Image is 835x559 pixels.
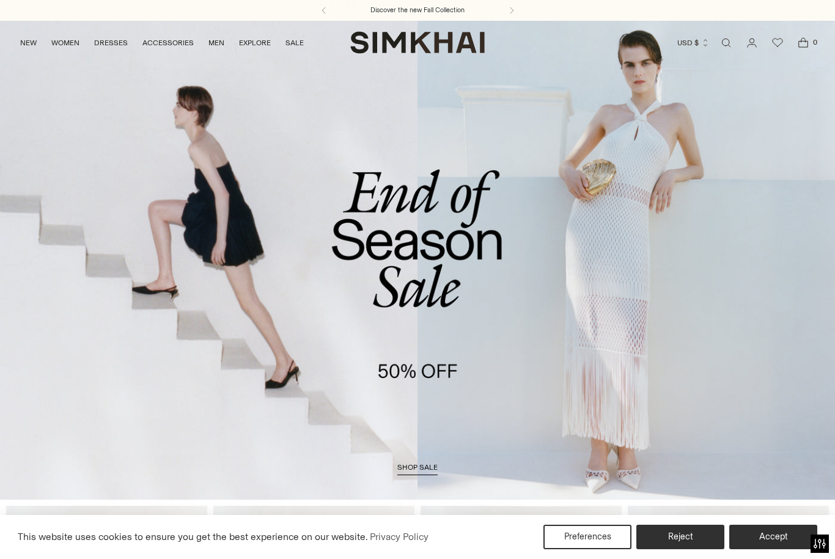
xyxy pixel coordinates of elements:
[765,31,790,55] a: Wishlist
[350,31,485,54] a: SIMKHAI
[51,29,79,56] a: WOMEN
[636,525,724,549] button: Reject
[397,463,438,475] a: shop sale
[285,29,304,56] a: SALE
[809,37,820,48] span: 0
[740,31,764,55] a: Go to the account page
[729,525,817,549] button: Accept
[368,528,430,546] a: Privacy Policy (opens in a new tab)
[370,6,465,15] a: Discover the new Fall Collection
[791,31,815,55] a: Open cart modal
[18,531,368,542] span: This website uses cookies to ensure you get the best experience on our website.
[94,29,128,56] a: DRESSES
[397,463,438,472] span: shop sale
[239,29,271,56] a: EXPLORE
[714,31,738,55] a: Open search modal
[208,29,224,56] a: MEN
[543,525,631,549] button: Preferences
[20,29,37,56] a: NEW
[677,29,710,56] button: USD $
[142,29,194,56] a: ACCESSORIES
